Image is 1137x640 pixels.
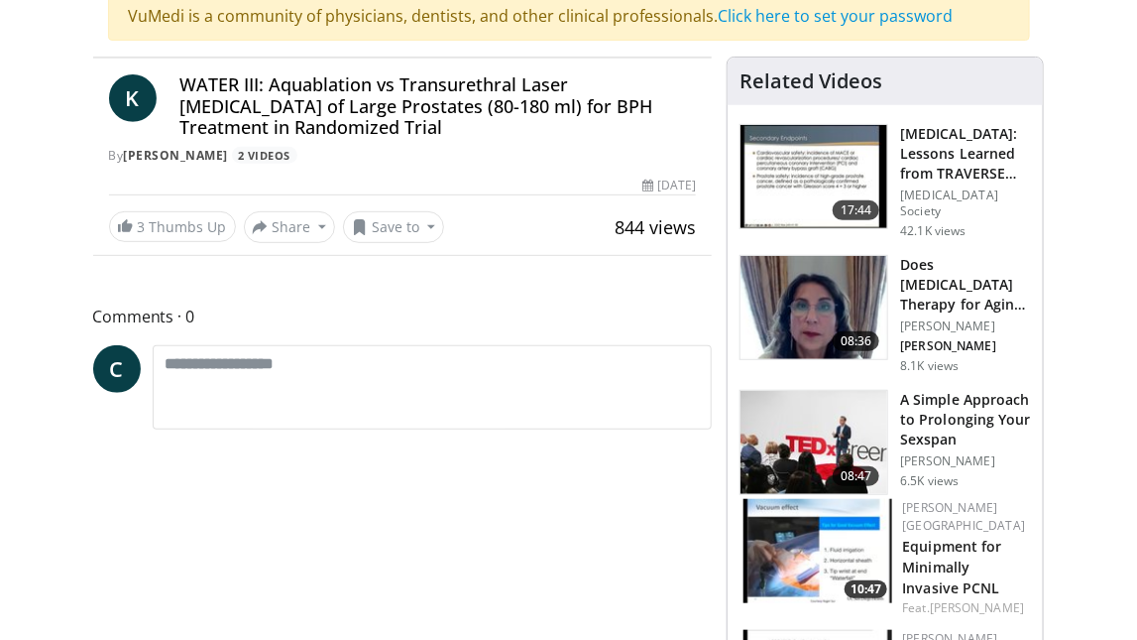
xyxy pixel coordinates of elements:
[740,391,887,494] img: c4bd4661-e278-4c34-863c-57c104f39734.150x105_q85_crop-smart_upscale.jpg
[900,338,1031,354] p: [PERSON_NAME]
[902,599,1027,617] div: Feat.
[109,147,697,165] div: By
[138,217,146,236] span: 3
[900,390,1031,449] h3: A Simple Approach to Prolonging Your Sexspan
[900,473,959,489] p: 6.5K views
[343,211,444,243] button: Save to
[930,599,1024,616] a: [PERSON_NAME]
[642,177,696,194] div: [DATE]
[180,74,697,139] h4: WATER III: Aquablation vs Transurethral Laser [MEDICAL_DATA] of Large Prostates (80-180 ml) for B...
[900,124,1031,184] h3: [MEDICAL_DATA]: Lessons Learned from TRAVERSE 2024
[900,319,1031,334] p: [PERSON_NAME]
[739,390,1031,495] a: 08:47 A Simple Approach to Prolonging Your Sexspan [PERSON_NAME] 6.5K views
[740,256,887,359] img: 4d4bce34-7cbb-4531-8d0c-5308a71d9d6c.150x105_q85_crop-smart_upscale.jpg
[743,499,892,603] img: 57193a21-700a-4103-8163-b4069ca57589.150x105_q85_crop-smart_upscale.jpg
[900,453,1031,469] p: [PERSON_NAME]
[902,537,1001,597] a: Equipment for Minimally Invasive PCNL
[900,255,1031,315] h3: Does [MEDICAL_DATA] Therapy for Aging Men Really Work? Review of 43 St…
[109,74,157,122] a: K
[900,358,959,374] p: 8.1K views
[615,215,696,239] span: 844 views
[845,580,887,598] span: 10:47
[833,200,880,220] span: 17:44
[902,499,1025,534] a: [PERSON_NAME] [GEOGRAPHIC_DATA]
[833,466,880,486] span: 08:47
[900,188,1031,219] p: [MEDICAL_DATA] Society
[244,211,336,243] button: Share
[833,331,880,351] span: 08:36
[109,211,236,242] a: 3 Thumbs Up
[719,5,954,27] a: Click here to set your password
[739,124,1031,239] a: 17:44 [MEDICAL_DATA]: Lessons Learned from TRAVERSE 2024 [MEDICAL_DATA] Society 42.1K views
[232,147,297,164] a: 2 Videos
[739,255,1031,374] a: 08:36 Does [MEDICAL_DATA] Therapy for Aging Men Really Work? Review of 43 St… [PERSON_NAME] [PERS...
[739,69,882,93] h4: Related Videos
[93,345,141,393] a: C
[93,304,713,329] span: Comments 0
[900,223,966,239] p: 42.1K views
[743,499,892,603] a: 10:47
[740,125,887,228] img: 1317c62a-2f0d-4360-bee0-b1bff80fed3c.150x105_q85_crop-smart_upscale.jpg
[124,147,229,164] a: [PERSON_NAME]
